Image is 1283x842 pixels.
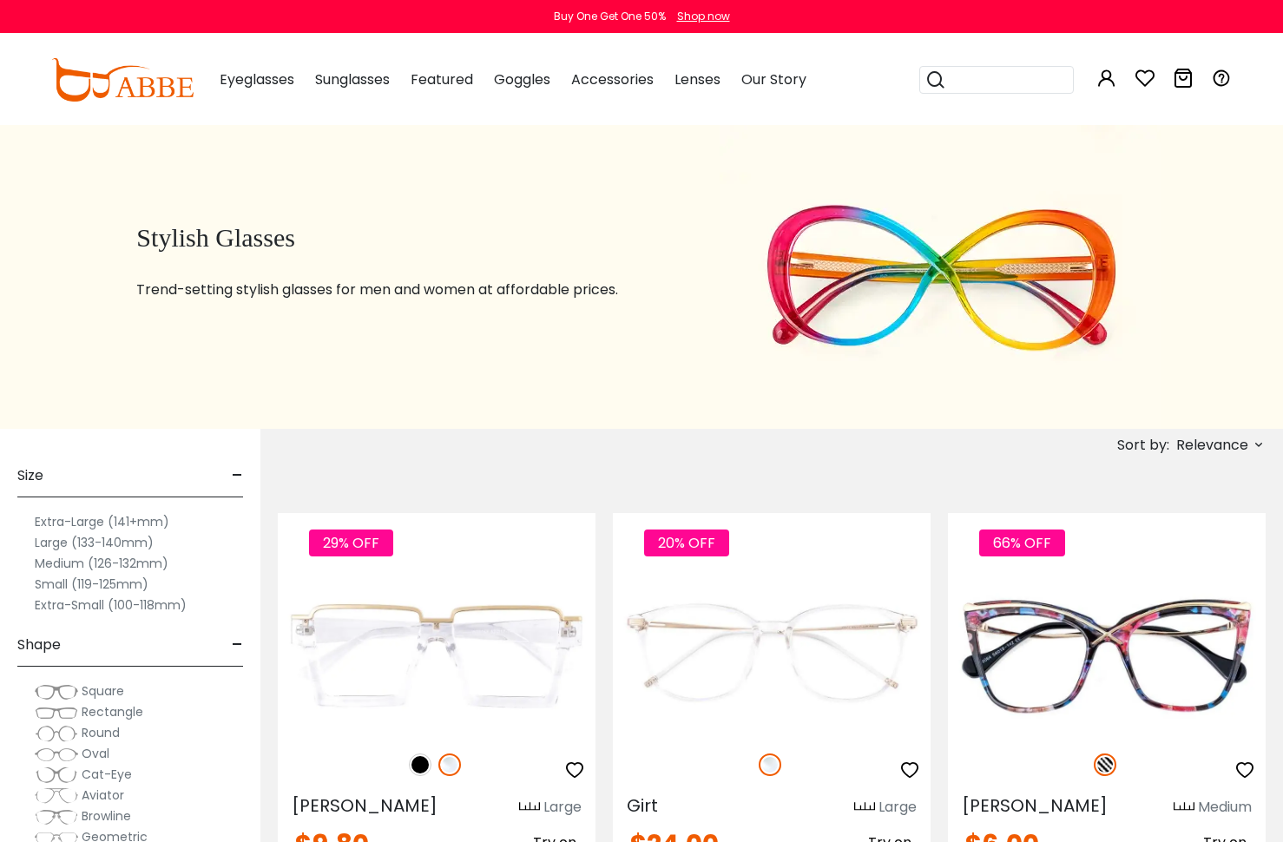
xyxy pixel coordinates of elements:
[35,704,78,721] img: Rectangle.png
[82,724,120,741] span: Round
[674,69,720,89] span: Lenses
[1094,753,1116,776] img: Pattern
[136,280,675,300] p: Trend-setting stylish glasses for men and women at affordable prices.
[409,753,431,776] img: Black
[17,624,61,666] span: Shape
[759,753,781,776] img: Clear
[571,69,654,89] span: Accessories
[82,807,131,825] span: Browline
[854,801,875,814] img: size ruler
[494,69,550,89] span: Goggles
[315,69,390,89] span: Sunglasses
[82,766,132,783] span: Cat-Eye
[82,745,109,762] span: Oval
[644,530,729,556] span: 20% OFF
[82,786,124,804] span: Aviator
[82,682,124,700] span: Square
[136,222,675,253] h1: Stylish Glasses
[668,9,730,23] a: Shop now
[232,455,243,497] span: -
[278,576,595,734] img: Fclear Umbel - Plastic ,Universal Bridge Fit
[627,793,658,818] span: Girt
[35,766,78,784] img: Cat-Eye.png
[82,703,143,720] span: Rectangle
[1174,801,1194,814] img: size ruler
[438,753,461,776] img: Clear
[613,576,931,734] img: Fclear Girt - TR ,Universal Bridge Fit
[232,624,243,666] span: -
[878,797,917,818] div: Large
[962,793,1108,818] span: [PERSON_NAME]
[35,808,78,826] img: Browline.png
[17,455,43,497] span: Size
[220,69,294,89] span: Eyeglasses
[292,793,438,818] span: [PERSON_NAME]
[309,530,393,556] span: 29% OFF
[720,125,1161,429] img: stylish glasses
[411,69,473,89] span: Featured
[1117,435,1169,455] span: Sort by:
[677,9,730,24] div: Shop now
[35,683,78,701] img: Square.png
[543,797,582,818] div: Large
[35,553,168,574] label: Medium (126-132mm)
[1198,797,1252,818] div: Medium
[948,576,1266,734] img: Pattern Mead - Acetate,Metal ,Universal Bridge Fit
[35,787,78,805] img: Aviator.png
[35,595,187,615] label: Extra-Small (100-118mm)
[519,801,540,814] img: size ruler
[35,511,169,532] label: Extra-Large (141+mm)
[35,746,78,763] img: Oval.png
[35,574,148,595] label: Small (119-125mm)
[554,9,666,24] div: Buy One Get One 50%
[979,530,1065,556] span: 66% OFF
[1176,430,1248,461] span: Relevance
[51,58,194,102] img: abbeglasses.com
[741,69,806,89] span: Our Story
[35,532,154,553] label: Large (133-140mm)
[35,725,78,742] img: Round.png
